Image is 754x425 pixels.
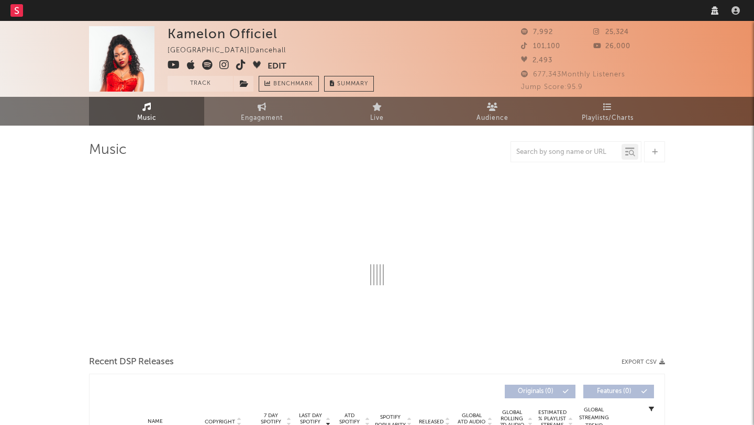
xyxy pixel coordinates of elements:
span: Audience [476,112,508,125]
span: Jump Score: 95.9 [521,84,583,91]
span: Engagement [241,112,283,125]
span: Features ( 0 ) [590,388,638,395]
span: 26,000 [593,43,630,50]
div: Kamelon Officiel [168,26,278,41]
input: Search by song name or URL [511,148,622,156]
button: Summary [324,76,374,92]
a: Benchmark [259,76,319,92]
a: Music [89,97,204,126]
button: Features(0) [583,385,654,398]
button: Originals(0) [505,385,575,398]
span: Summary [337,81,368,87]
span: Originals ( 0 ) [512,388,560,395]
span: Released [419,419,443,425]
span: 7,992 [521,29,553,36]
span: 25,324 [593,29,629,36]
a: Playlists/Charts [550,97,665,126]
div: [GEOGRAPHIC_DATA] | Dancehall [168,44,298,57]
a: Live [319,97,435,126]
span: 2,493 [521,57,552,64]
button: Track [168,76,233,92]
button: Edit [268,60,286,73]
a: Engagement [204,97,319,126]
span: Benchmark [273,78,313,91]
span: Live [370,112,384,125]
span: Music [137,112,157,125]
span: Copyright [205,419,235,425]
span: 101,100 [521,43,560,50]
a: Audience [435,97,550,126]
span: Recent DSP Releases [89,356,174,368]
span: Playlists/Charts [582,112,634,125]
button: Export CSV [622,359,665,365]
span: 677,343 Monthly Listeners [521,71,625,78]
